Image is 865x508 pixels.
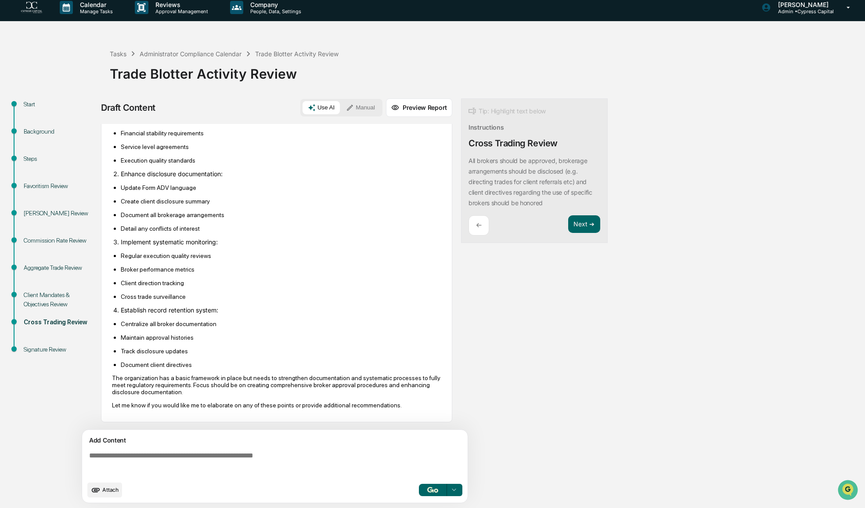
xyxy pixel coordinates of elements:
[9,197,16,204] div: 🔎
[9,180,16,187] div: 🖐️
[18,179,57,188] span: Preclearance
[148,1,213,8] p: Reviews
[469,157,592,207] p: All brokers should be approved, brokerage arrangements should be disclosed (e.g. directing trades...
[87,435,462,446] div: Add Content
[121,252,441,259] p: Regular execution quality reviews
[121,157,441,164] p: Execution quality standards
[24,181,96,191] div: Favoritism Review
[121,361,441,368] p: Document client directives
[24,290,96,309] div: Client Mandates & Objectives Review
[121,320,441,327] p: Centralize all broker documentation
[9,111,23,125] img: Jack Rasmussen
[121,279,441,287] p: Client direction tracking
[243,8,306,15] p: People, Data, Settings
[5,192,59,208] a: 🔎Data Lookup
[121,184,441,191] p: Update Form ADV language
[73,143,76,150] span: •
[9,67,25,83] img: 1746055101610-c473b297-6a78-478c-a979-82029cc54cd1
[73,8,117,15] p: Manage Tasks
[121,143,441,150] p: Service level agreements
[21,2,42,14] img: logo
[73,1,117,8] p: Calendar
[136,95,160,106] button: See all
[148,8,213,15] p: Approval Management
[87,218,106,224] span: Pylon
[24,263,96,272] div: Aggregate Trade Review
[771,1,834,8] p: [PERSON_NAME]
[419,484,447,496] button: Go
[112,402,441,409] p: Let me know if you would like me to elaborate on any of these points or provide additional recomm...
[341,101,380,114] button: Manual
[427,487,438,493] img: Go
[27,143,71,150] span: [PERSON_NAME]
[40,67,144,76] div: Start new chat
[73,119,76,126] span: •
[121,306,441,314] li: Establish record retention system:
[24,345,96,354] div: Signature Review
[18,143,25,150] img: 1746055101610-c473b297-6a78-478c-a979-82029cc54cd1
[140,50,241,58] div: Administrator Compliance Calendar
[18,196,55,205] span: Data Lookup
[469,123,504,131] div: Instructions
[121,130,441,137] p: Financial stability requirements
[837,479,861,503] iframe: Open customer support
[568,215,600,233] button: Next ➔
[121,198,441,205] p: Create client disclosure summary
[121,225,441,232] p: Detail any conflicts of interest
[102,486,119,493] span: Attach
[18,120,25,127] img: 1746055101610-c473b297-6a78-478c-a979-82029cc54cd1
[101,102,155,113] div: Draft Content
[386,98,452,117] button: Preview Report
[24,127,96,136] div: Background
[24,236,96,245] div: Commission Rate Review
[62,217,106,224] a: Powered byPylon
[476,221,482,229] p: ←
[72,179,109,188] span: Attestations
[78,143,97,150] span: Aug 28
[64,180,71,187] div: 🗄️
[255,50,339,58] div: Trade Blotter Activity Review
[24,209,96,218] div: [PERSON_NAME] Review
[18,67,34,83] img: 8933085812038_c878075ebb4cc5468115_72.jpg
[121,211,441,218] p: Document all brokerage arrangements
[24,318,96,327] div: Cross Trading Review
[24,154,96,163] div: Steps
[40,76,121,83] div: We're available if you need us!
[9,18,160,32] p: How can we help?
[469,106,546,116] div: Tip: Highlight text below
[110,50,126,58] div: Tasks
[771,8,834,15] p: Admin • Cypress Capital
[121,238,441,246] li: Implement systematic monitoring:
[121,348,441,355] p: Track disclosure updates
[121,266,441,273] p: Broker performance metrics
[149,69,160,80] button: Start new chat
[9,134,23,149] img: Jack Rasmussen
[110,59,861,82] div: Trade Blotter Activity Review
[243,1,306,8] p: Company
[469,138,558,149] div: Cross Trading Review
[9,97,59,104] div: Past conversations
[121,334,441,341] p: Maintain approval histories
[303,101,340,114] button: Use AI
[87,483,122,497] button: upload document
[112,374,441,396] p: The organization has a basic framework in place but needs to strengthen documentation and systema...
[121,170,441,178] li: Enhance disclosure documentation:
[24,100,96,109] div: Start
[27,119,71,126] span: [PERSON_NAME]
[78,119,96,126] span: [DATE]
[121,293,441,300] p: Cross trade surveillance
[5,176,60,192] a: 🖐️Preclearance
[60,176,112,192] a: 🗄️Attestations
